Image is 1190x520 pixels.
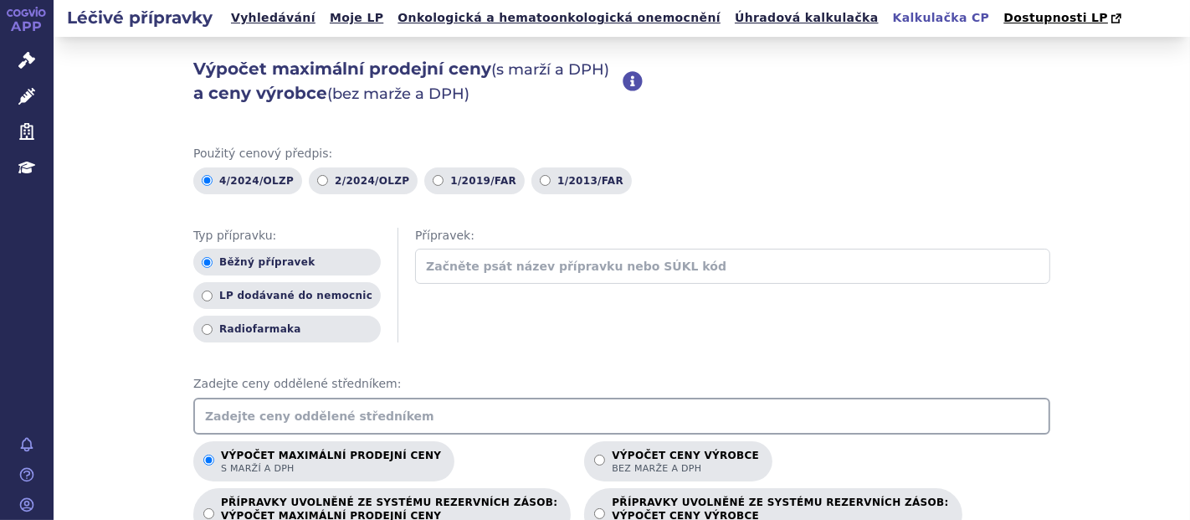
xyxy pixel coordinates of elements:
input: 4/2024/OLZP [202,175,213,186]
a: Úhradová kalkulačka [730,7,884,29]
input: Výpočet maximální prodejní cenys marží a DPH [203,455,214,466]
span: (bez marže a DPH) [327,85,469,103]
span: Typ přípravku: [193,228,381,245]
label: 2/2024/OLZP [309,167,418,194]
label: 1/2019/FAR [424,167,525,194]
input: Výpočet ceny výrobcebez marže a DPH [594,455,605,466]
span: Dostupnosti LP [1003,11,1108,24]
a: Kalkulačka CP [888,7,995,29]
h2: Léčivé přípravky [54,6,226,29]
input: 1/2013/FAR [540,175,551,186]
p: Výpočet ceny výrobce [612,450,759,475]
a: Vyhledávání [226,7,321,29]
label: LP dodávané do nemocnic [193,282,381,309]
span: bez marže a DPH [612,462,759,475]
p: Výpočet maximální prodejní ceny [221,450,441,475]
input: PŘÍPRAVKY UVOLNĚNÉ ZE SYSTÉMU REZERVNÍCH ZÁSOB:VÝPOČET CENY VÝROBCE [594,508,605,519]
label: Běžný přípravek [193,249,381,275]
label: 4/2024/OLZP [193,167,302,194]
span: (s marží a DPH) [491,60,609,79]
span: Použitý cenový předpis: [193,146,1050,162]
input: 1/2019/FAR [433,175,444,186]
span: Přípravek: [415,228,1050,245]
a: Dostupnosti LP [998,7,1130,30]
input: 2/2024/OLZP [317,175,328,186]
input: PŘÍPRAVKY UVOLNĚNÉ ZE SYSTÉMU REZERVNÍCH ZÁSOB:VÝPOČET MAXIMÁLNÍ PRODEJNÍ CENY [203,508,214,519]
input: LP dodávané do nemocnic [202,291,213,301]
a: Onkologická a hematoonkologická onemocnění [392,7,726,29]
h2: Výpočet maximální prodejní ceny a ceny výrobce [193,57,623,106]
span: Zadejte ceny oddělené středníkem: [193,376,1050,393]
span: s marží a DPH [221,462,441,475]
a: Moje LP [325,7,388,29]
label: Radiofarmaka [193,316,381,342]
input: Zadejte ceny oddělené středníkem [193,398,1050,435]
input: Radiofarmaka [202,324,213,335]
input: Běžný přípravek [202,257,213,268]
input: Začněte psát název přípravku nebo SÚKL kód [415,249,1050,284]
label: 1/2013/FAR [531,167,632,194]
